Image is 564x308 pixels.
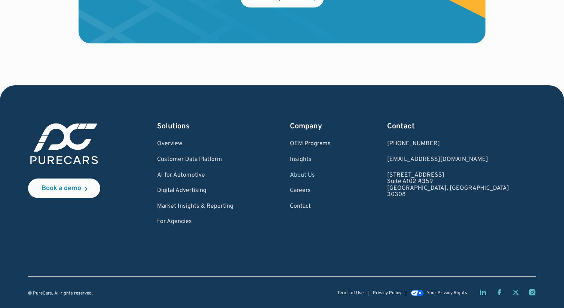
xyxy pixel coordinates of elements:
[290,187,331,194] a: Careers
[28,291,93,296] div: © PureCars. All rights reserved.
[157,203,233,210] a: Market Insights & Reporting
[387,172,509,198] a: [STREET_ADDRESS]Suite A102 #359[GEOGRAPHIC_DATA], [GEOGRAPHIC_DATA]30308
[290,172,331,179] a: About Us
[479,289,487,296] a: LinkedIn page
[157,187,233,194] a: Digital Advertising
[290,141,331,147] a: OEM Programs
[427,291,467,296] div: Your Privacy Rights
[157,172,233,179] a: AI for Automotive
[157,156,233,163] a: Customer Data Platform
[387,121,509,132] div: Contact
[28,121,100,167] img: purecars logo
[387,156,509,163] a: Email us
[28,179,100,198] a: Book a demo
[157,141,233,147] a: Overview
[411,291,467,296] a: Your Privacy Rights
[512,289,519,296] a: Twitter X page
[496,289,503,296] a: Facebook page
[373,291,401,296] a: Privacy Policy
[387,141,509,147] div: [PHONE_NUMBER]
[157,219,233,225] a: For Agencies
[337,291,364,296] a: Terms of Use
[528,289,536,296] a: Instagram page
[290,156,331,163] a: Insights
[290,203,331,210] a: Contact
[42,185,81,192] div: Book a demo
[157,121,233,132] div: Solutions
[290,121,331,132] div: Company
